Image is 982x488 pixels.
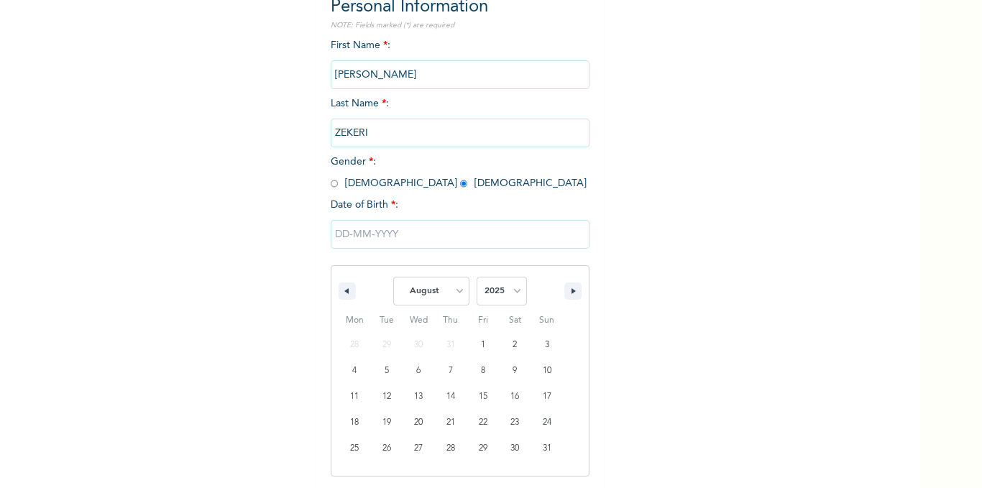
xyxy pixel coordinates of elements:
[350,384,359,410] span: 11
[510,436,519,461] span: 30
[446,436,455,461] span: 28
[435,436,467,461] button: 28
[531,410,563,436] button: 24
[371,309,403,332] span: Tue
[467,410,499,436] button: 22
[467,309,499,332] span: Fri
[467,332,499,358] button: 1
[543,358,551,384] span: 10
[446,410,455,436] span: 21
[382,410,391,436] span: 19
[331,220,589,249] input: DD-MM-YYYY
[479,436,487,461] span: 29
[479,410,487,436] span: 22
[416,358,421,384] span: 6
[414,410,423,436] span: 20
[543,436,551,461] span: 31
[545,332,549,358] span: 3
[371,358,403,384] button: 5
[403,358,435,384] button: 6
[531,358,563,384] button: 10
[499,436,531,461] button: 30
[403,410,435,436] button: 20
[543,384,551,410] span: 17
[446,384,455,410] span: 14
[513,332,517,358] span: 2
[499,358,531,384] button: 9
[331,198,398,213] span: Date of Birth :
[371,384,403,410] button: 12
[481,332,485,358] span: 1
[543,410,551,436] span: 24
[331,119,589,147] input: Enter your last name
[339,384,371,410] button: 11
[499,384,531,410] button: 16
[531,384,563,410] button: 17
[467,358,499,384] button: 8
[350,410,359,436] span: 18
[435,384,467,410] button: 14
[499,410,531,436] button: 23
[403,384,435,410] button: 13
[531,309,563,332] span: Sun
[339,309,371,332] span: Mon
[382,384,391,410] span: 12
[513,358,517,384] span: 9
[479,384,487,410] span: 15
[449,358,453,384] span: 7
[371,410,403,436] button: 19
[339,436,371,461] button: 25
[339,410,371,436] button: 18
[371,436,403,461] button: 26
[510,410,519,436] span: 23
[481,358,485,384] span: 8
[339,358,371,384] button: 4
[435,358,467,384] button: 7
[331,40,589,80] span: First Name :
[414,384,423,410] span: 13
[435,309,467,332] span: Thu
[403,309,435,332] span: Wed
[331,98,589,138] span: Last Name :
[331,157,587,188] span: Gender : [DEMOGRAPHIC_DATA] [DEMOGRAPHIC_DATA]
[331,20,589,31] p: NOTE: Fields marked (*) are required
[435,410,467,436] button: 21
[467,384,499,410] button: 15
[467,436,499,461] button: 29
[510,384,519,410] span: 16
[382,436,391,461] span: 26
[531,436,563,461] button: 31
[352,358,357,384] span: 4
[531,332,563,358] button: 3
[350,436,359,461] span: 25
[331,60,589,89] input: Enter your first name
[499,309,531,332] span: Sat
[385,358,389,384] span: 5
[499,332,531,358] button: 2
[403,436,435,461] button: 27
[414,436,423,461] span: 27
